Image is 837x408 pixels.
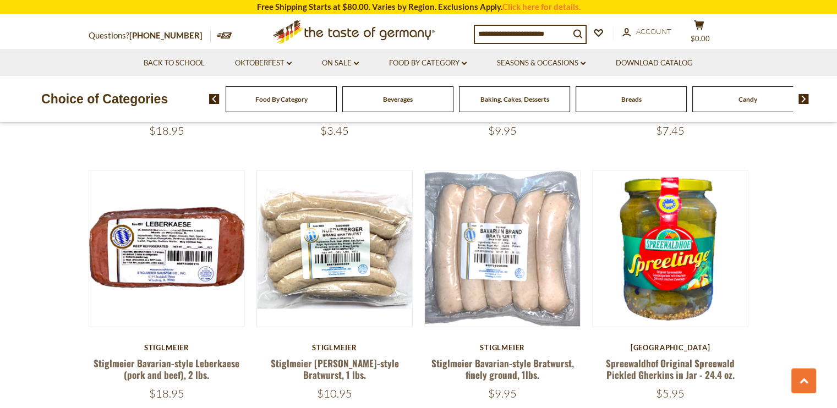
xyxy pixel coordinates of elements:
[383,95,413,103] a: Beverages
[798,94,809,104] img: next arrow
[255,95,308,103] a: Food By Category
[317,387,352,400] span: $10.95
[129,30,203,40] a: [PHONE_NUMBER]
[480,95,549,103] a: Baking, Cakes, Desserts
[89,343,245,352] div: Stiglmeier
[488,124,517,137] span: $9.95
[621,95,642,103] a: Breads
[149,124,184,137] span: $18.95
[656,124,685,137] span: $7.45
[389,57,467,69] a: Food By Category
[592,343,749,352] div: [GEOGRAPHIC_DATA]
[425,171,581,327] img: Stiglmeier Bavarian-style Bratwurst, finely ground, 1lbs.
[502,2,581,12] a: Click here for details.
[94,356,239,382] a: Stiglmeier Bavarian-style Leberkaese (pork and beef), 2 lbs.
[497,57,586,69] a: Seasons & Occasions
[424,343,581,352] div: Stiglmeier
[320,124,349,137] span: $3.45
[488,387,517,400] span: $9.95
[144,57,205,69] a: Back to School
[149,387,184,400] span: $18.95
[257,171,413,327] img: Stiglmeier Nuernberger-style Bratwurst, 1 lbs.
[656,387,685,400] span: $5.95
[89,171,245,327] img: Stiglmeier Bavarian-style Leberkaese (pork and beef), 2 lbs.
[89,29,211,43] p: Questions?
[691,34,710,43] span: $0.00
[738,95,757,103] a: Candy
[256,343,413,352] div: Stiglmeier
[431,356,574,382] a: Stiglmeier Bavarian-style Bratwurst, finely ground, 1lbs.
[622,26,671,38] a: Account
[235,57,292,69] a: Oktoberfest
[322,57,359,69] a: On Sale
[636,27,671,36] span: Account
[606,356,735,382] a: Spreewaldhof Original Spreewald Pickled Gherkins in Jar - 24.4 oz.
[593,171,748,327] img: Spreewaldhof Original Spreewald Pickled Gherkins in Jar - 24.4 oz.
[270,356,398,382] a: Stiglmeier [PERSON_NAME]-style Bratwurst, 1 lbs.
[209,94,220,104] img: previous arrow
[616,57,693,69] a: Download Catalog
[683,20,716,47] button: $0.00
